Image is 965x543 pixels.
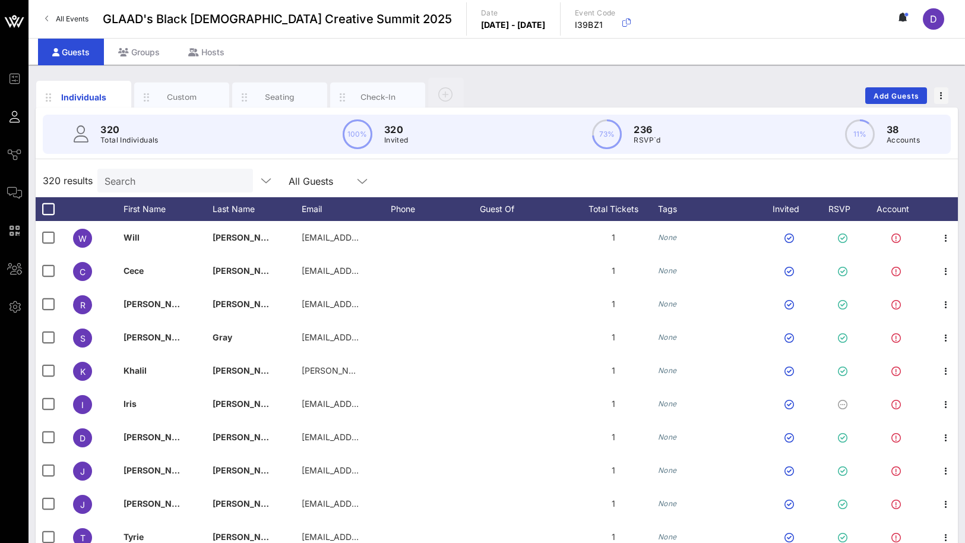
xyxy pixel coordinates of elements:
[569,254,658,288] div: 1
[634,122,660,137] p: 236
[658,532,677,541] i: None
[481,19,546,31] p: [DATE] - [DATE]
[80,333,86,343] span: S
[658,466,677,475] i: None
[302,465,445,475] span: [EMAIL_ADDRESS][DOMAIN_NAME]
[302,432,445,442] span: [EMAIL_ADDRESS][DOMAIN_NAME]
[124,432,194,442] span: [PERSON_NAME]
[569,321,658,354] div: 1
[923,8,944,30] div: D
[104,39,174,65] div: Groups
[124,197,213,221] div: First Name
[80,267,86,277] span: C
[302,365,513,375] span: [PERSON_NAME][EMAIL_ADDRESS][DOMAIN_NAME]
[78,233,87,244] span: W
[658,197,759,221] div: Tags
[302,197,391,221] div: Email
[213,465,283,475] span: [PERSON_NAME]
[569,288,658,321] div: 1
[481,7,546,19] p: Date
[302,299,445,309] span: [EMAIL_ADDRESS][DOMAIN_NAME]
[80,433,86,443] span: D
[213,399,283,409] span: [PERSON_NAME]
[569,387,658,421] div: 1
[575,7,616,19] p: Event Code
[281,169,376,192] div: All Guests
[38,39,104,65] div: Guests
[100,122,159,137] p: 320
[80,466,85,476] span: J
[302,399,445,409] span: [EMAIL_ADDRESS][DOMAIN_NAME]
[124,498,194,509] span: [PERSON_NAME]
[569,487,658,520] div: 1
[103,10,452,28] span: GLAAD's Black [DEMOGRAPHIC_DATA] Creative Summit 2025
[302,332,445,342] span: [EMAIL_ADDRESS][DOMAIN_NAME]
[43,173,93,188] span: 320 results
[156,91,208,103] div: Custom
[824,197,866,221] div: RSVP
[124,332,194,342] span: [PERSON_NAME]
[213,432,283,442] span: [PERSON_NAME]
[56,14,88,23] span: All Events
[124,299,194,309] span: [PERSON_NAME]
[213,498,283,509] span: [PERSON_NAME]
[480,197,569,221] div: Guest Of
[124,266,144,276] span: Cece
[658,333,677,342] i: None
[887,134,920,146] p: Accounts
[658,499,677,508] i: None
[302,232,445,242] span: [EMAIL_ADDRESS][DOMAIN_NAME]
[384,122,409,137] p: 320
[575,19,616,31] p: I39BZ1
[213,532,283,542] span: [PERSON_NAME]
[124,532,144,542] span: Tyrie
[634,134,660,146] p: RSVP`d
[213,232,283,242] span: [PERSON_NAME]
[174,39,239,65] div: Hosts
[124,465,194,475] span: [PERSON_NAME]
[81,400,84,410] span: I
[100,134,159,146] p: Total Individuals
[124,399,137,409] span: Iris
[302,266,445,276] span: [EMAIL_ADDRESS][DOMAIN_NAME]
[569,354,658,387] div: 1
[80,367,86,377] span: K
[80,533,86,543] span: T
[866,197,931,221] div: Account
[865,87,927,104] button: Add Guests
[569,197,658,221] div: Total Tickets
[352,91,404,103] div: Check-In
[58,91,110,103] div: Individuals
[254,91,306,103] div: Seating
[302,498,445,509] span: [EMAIL_ADDRESS][DOMAIN_NAME]
[658,299,677,308] i: None
[569,421,658,454] div: 1
[124,365,147,375] span: Khalil
[384,134,409,146] p: Invited
[213,197,302,221] div: Last Name
[391,197,480,221] div: Phone
[658,266,677,275] i: None
[80,300,86,310] span: R
[80,500,85,510] span: J
[213,299,283,309] span: [PERSON_NAME]
[213,266,283,276] span: [PERSON_NAME]
[289,176,333,187] div: All Guests
[930,13,937,25] span: D
[759,197,824,221] div: Invited
[873,91,920,100] span: Add Guests
[213,332,232,342] span: Gray
[569,454,658,487] div: 1
[658,432,677,441] i: None
[569,221,658,254] div: 1
[658,233,677,242] i: None
[658,399,677,408] i: None
[213,365,283,375] span: [PERSON_NAME]
[124,232,140,242] span: Will
[887,122,920,137] p: 38
[38,10,96,29] a: All Events
[658,366,677,375] i: None
[302,532,513,542] span: [EMAIL_ADDRESS][PERSON_NAME][DOMAIN_NAME]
